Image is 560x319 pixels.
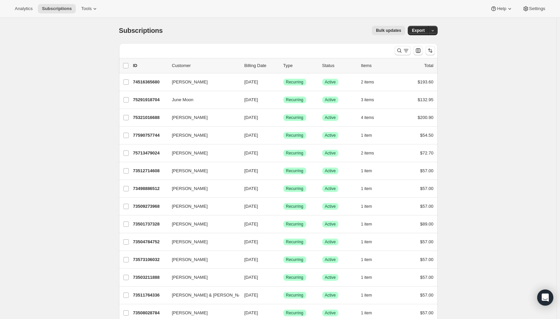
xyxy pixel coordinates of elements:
p: Billing Date [244,62,278,69]
span: 1 item [361,221,372,227]
span: Recurring [286,239,303,245]
span: [DATE] [244,204,258,209]
span: Recurring [286,133,303,138]
span: [PERSON_NAME] [172,274,208,281]
span: $57.00 [420,310,434,315]
span: $57.00 [420,239,434,244]
span: Recurring [286,204,303,209]
span: [DATE] [244,168,258,173]
button: 1 item [361,202,380,211]
span: 2 items [361,150,374,156]
span: Active [325,221,336,227]
span: Recurring [286,186,303,191]
span: [DATE] [244,133,258,138]
span: Active [325,310,336,316]
span: [DATE] [244,275,258,280]
button: Settings [518,4,549,13]
p: 73509273968 [133,203,167,210]
span: [DATE] [244,221,258,227]
span: $57.00 [420,204,434,209]
span: $72.70 [420,150,434,155]
button: [PERSON_NAME] [168,254,235,265]
span: Recurring [286,168,303,174]
span: Active [325,204,336,209]
div: 75291918704June Moon[DATE]SuccessRecurringSuccessActive3 items$132.95 [133,95,434,105]
div: 75713479024[PERSON_NAME][DATE]SuccessRecurringSuccessActive2 items$72.70 [133,148,434,158]
span: $132.95 [418,97,434,102]
button: [PERSON_NAME] [168,148,235,158]
span: [PERSON_NAME] [172,79,208,85]
span: [DATE] [244,115,258,120]
span: $193.60 [418,79,434,84]
span: [DATE] [244,150,258,155]
p: 74516365680 [133,79,167,85]
span: [DATE] [244,310,258,315]
div: 73504784752[PERSON_NAME][DATE]SuccessRecurringSuccessActive1 item$57.00 [133,237,434,247]
span: Active [325,239,336,245]
div: 73508028784[PERSON_NAME][DATE]SuccessRecurringSuccessActive1 item$57.00 [133,308,434,318]
p: 77590757744 [133,132,167,139]
button: [PERSON_NAME] [168,130,235,141]
div: 73573106032[PERSON_NAME][DATE]SuccessRecurringSuccessActive1 item$57.00 [133,255,434,264]
span: June Moon [172,97,193,103]
span: $57.00 [420,275,434,280]
button: Search and filter results [395,46,411,55]
button: 1 item [361,255,380,264]
span: $57.00 [420,186,434,191]
div: 74516365680[PERSON_NAME][DATE]SuccessRecurringSuccessActive2 items$193.60 [133,77,434,87]
span: 1 item [361,204,372,209]
span: [PERSON_NAME] [172,221,208,228]
span: Active [325,257,336,262]
button: [PERSON_NAME] [168,201,235,212]
span: Active [325,293,336,298]
button: [PERSON_NAME] [168,183,235,194]
p: Total [424,62,433,69]
span: $57.00 [420,293,434,298]
button: [PERSON_NAME] & [PERSON_NAME] [168,290,235,301]
span: [PERSON_NAME] [172,203,208,210]
span: 1 item [361,239,372,245]
button: 1 item [361,219,380,229]
span: $200.90 [418,115,434,120]
span: Active [325,133,336,138]
span: Help [497,6,506,11]
button: 2 items [361,77,382,87]
p: Customer [172,62,239,69]
span: [DATE] [244,293,258,298]
p: 75713479024 [133,150,167,156]
span: [DATE] [244,186,258,191]
p: 73512714608 [133,168,167,174]
span: [PERSON_NAME] [172,132,208,139]
button: Sort the results [426,46,435,55]
button: Analytics [11,4,37,13]
p: ID [133,62,167,69]
span: Analytics [15,6,33,11]
span: Bulk updates [376,28,401,33]
span: [DATE] [244,257,258,262]
span: 1 item [361,275,372,280]
span: Active [325,168,336,174]
span: Recurring [286,115,303,120]
button: Tools [77,4,102,13]
button: 1 item [361,131,380,140]
p: 73511764336 [133,292,167,299]
button: 2 items [361,148,382,158]
div: 73511764336[PERSON_NAME] & [PERSON_NAME][DATE]SuccessRecurringSuccessActive1 item$57.00 [133,291,434,300]
span: [DATE] [244,79,258,84]
span: Subscriptions [42,6,72,11]
button: Subscriptions [38,4,76,13]
button: Customize table column order and visibility [413,46,423,55]
span: $89.00 [420,221,434,227]
span: 1 item [361,310,372,316]
div: 75321016688[PERSON_NAME][DATE]SuccessRecurringSuccessActive4 items$200.90 [133,113,434,122]
span: 1 item [361,133,372,138]
span: 1 item [361,186,372,191]
button: 1 item [361,273,380,282]
span: Recurring [286,257,303,262]
p: 73501737328 [133,221,167,228]
div: 77590757744[PERSON_NAME][DATE]SuccessRecurringSuccessActive1 item$54.50 [133,131,434,140]
button: Export [408,26,429,35]
span: 2 items [361,79,374,85]
span: 1 item [361,293,372,298]
button: 4 items [361,113,382,122]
